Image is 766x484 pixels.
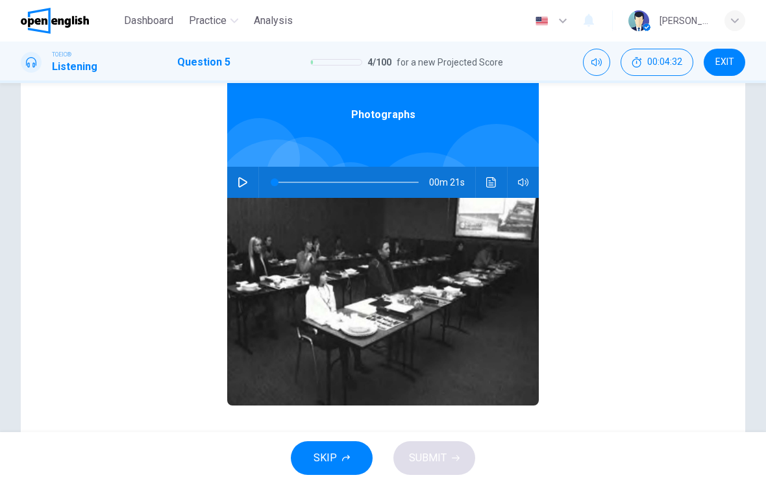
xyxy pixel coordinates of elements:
[124,13,173,29] span: Dashboard
[628,10,649,31] img: Profile picture
[647,57,682,67] span: 00:04:32
[660,13,709,29] div: [PERSON_NAME]
[21,8,119,34] a: OpenEnglish logo
[351,107,415,123] span: Photographs
[254,13,293,29] span: Analysis
[704,49,745,76] button: EXIT
[189,13,227,29] span: Practice
[52,59,97,75] h1: Listening
[534,16,550,26] img: en
[715,57,734,67] span: EXIT
[21,8,89,34] img: OpenEnglish logo
[52,50,71,59] span: TOEIC®
[429,167,475,198] span: 00m 21s
[249,9,298,32] button: Analysis
[397,54,503,70] span: for a new Projected Score
[367,54,391,70] span: 4 / 100
[314,449,337,467] span: SKIP
[177,54,230,70] h1: Question 5
[119,9,179,32] button: Dashboard
[291,441,373,475] button: SKIP
[621,49,693,76] button: 00:04:32
[481,167,502,198] button: Click to see the audio transcription
[227,198,539,405] img: Photographs
[621,49,693,76] div: Hide
[184,9,243,32] button: Practice
[583,49,610,76] div: Mute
